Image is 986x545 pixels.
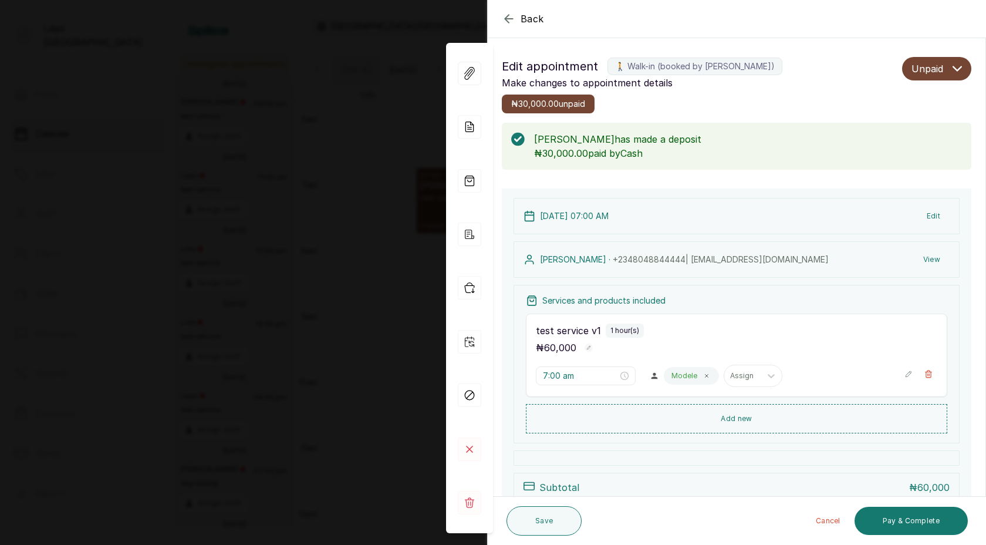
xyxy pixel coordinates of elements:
span: +234 8048844444 | [EMAIL_ADDRESS][DOMAIN_NAME] [613,254,829,264]
p: 1 hour(s) [610,326,639,335]
span: 60,000 [544,342,576,354]
button: Unpaid [902,57,971,80]
button: Add new [526,404,947,433]
p: [DATE] 07:00 AM [540,210,609,222]
input: Select time [543,369,618,382]
span: Edit appointment [502,57,598,76]
span: Unpaid [911,62,943,76]
button: Back [502,12,544,26]
button: Save [506,506,582,536]
button: Edit [917,206,950,227]
span: 60,000 [917,482,950,493]
span: ₦30,000.00 unpaid [511,98,585,110]
p: ₦30,000.00 paid by Cash [534,146,962,160]
p: ₦ [536,341,576,355]
p: ₦ [909,480,950,494]
button: Pay & Complete [855,507,968,535]
span: Back [521,12,544,26]
p: Services and products included [542,295,666,307]
button: View [914,249,950,270]
label: 🚶 Walk-in (booked by [PERSON_NAME]) [607,58,782,75]
button: Cancel [806,507,850,535]
p: test service v1 [536,324,601,338]
p: Subtotal [539,480,579,494]
p: Modele [671,371,697,381]
p: [PERSON_NAME] has made a deposit [534,132,962,146]
p: [PERSON_NAME] · [540,254,829,265]
p: Make changes to appointment details [502,76,897,90]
